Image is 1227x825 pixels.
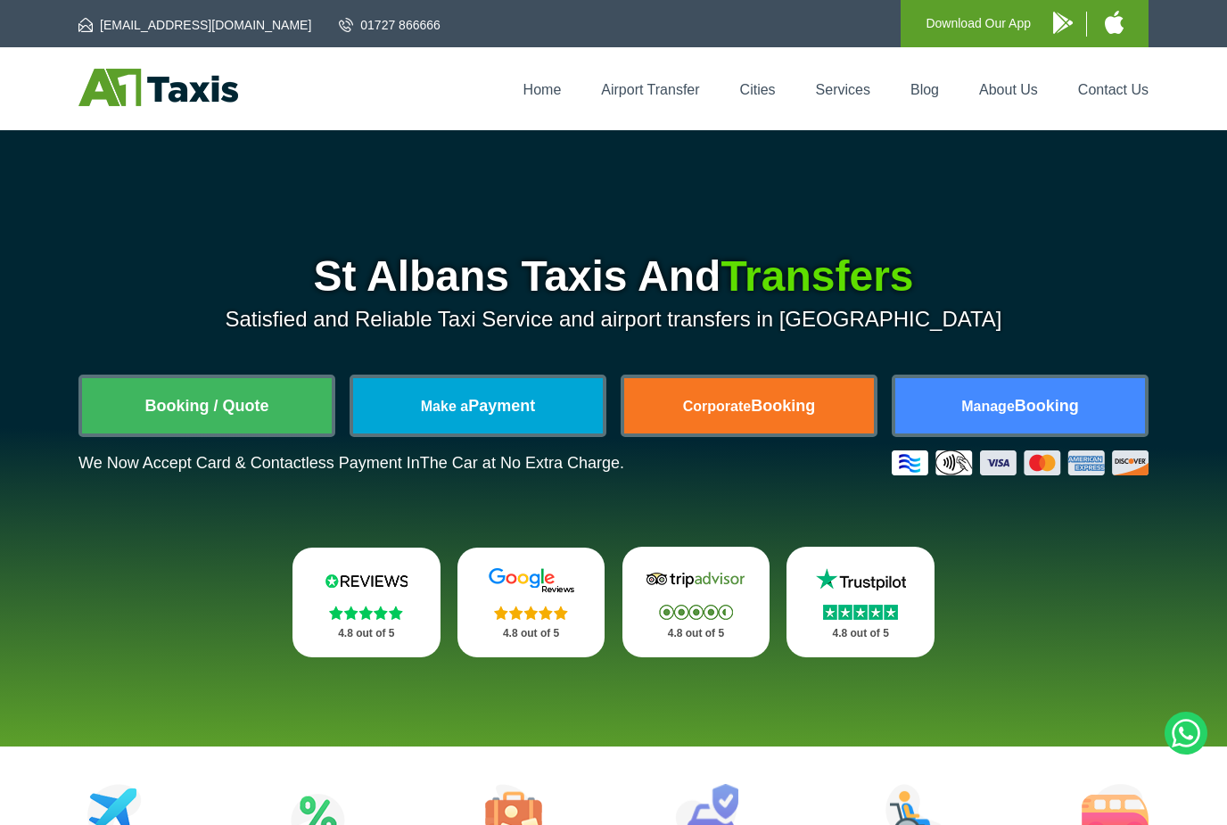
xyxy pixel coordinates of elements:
a: Airport Transfer [601,82,699,97]
a: 01727 866666 [339,16,441,34]
a: Google Stars 4.8 out of 5 [457,548,605,657]
img: Tripadvisor [642,566,749,593]
a: [EMAIL_ADDRESS][DOMAIN_NAME] [78,16,311,34]
img: Stars [329,606,403,620]
a: Booking / Quote [82,378,332,433]
img: Google [478,567,585,594]
a: Services [816,82,870,97]
span: The Car at No Extra Charge. [420,454,624,472]
img: Trustpilot [807,566,914,593]
p: 4.8 out of 5 [642,623,751,645]
a: Make aPayment [353,378,603,433]
span: Make a [421,399,468,414]
img: A1 Taxis Android App [1053,12,1073,34]
a: Home [523,82,562,97]
img: Credit And Debit Cards [892,450,1149,475]
span: Transfers [721,252,913,300]
img: A1 Taxis St Albans LTD [78,69,238,106]
a: Trustpilot Stars 4.8 out of 5 [786,547,935,657]
img: A1 Taxis iPhone App [1105,11,1124,34]
p: Download Our App [926,12,1031,35]
a: Contact Us [1078,82,1149,97]
p: 4.8 out of 5 [312,623,421,645]
img: Stars [659,605,733,620]
p: We Now Accept Card & Contactless Payment In [78,454,624,473]
h1: St Albans Taxis And [78,255,1149,298]
p: Satisfied and Reliable Taxi Service and airport transfers in [GEOGRAPHIC_DATA] [78,307,1149,332]
span: Manage [961,399,1015,414]
a: CorporateBooking [624,378,874,433]
img: Stars [494,606,568,620]
a: Reviews.io Stars 4.8 out of 5 [292,548,441,657]
p: 4.8 out of 5 [477,623,586,645]
img: Stars [823,605,898,620]
span: Corporate [683,399,751,414]
img: Reviews.io [313,567,420,594]
a: Tripadvisor Stars 4.8 out of 5 [622,547,770,657]
a: Cities [740,82,776,97]
p: 4.8 out of 5 [806,623,915,645]
a: About Us [979,82,1038,97]
a: Blog [910,82,939,97]
a: ManageBooking [895,378,1145,433]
